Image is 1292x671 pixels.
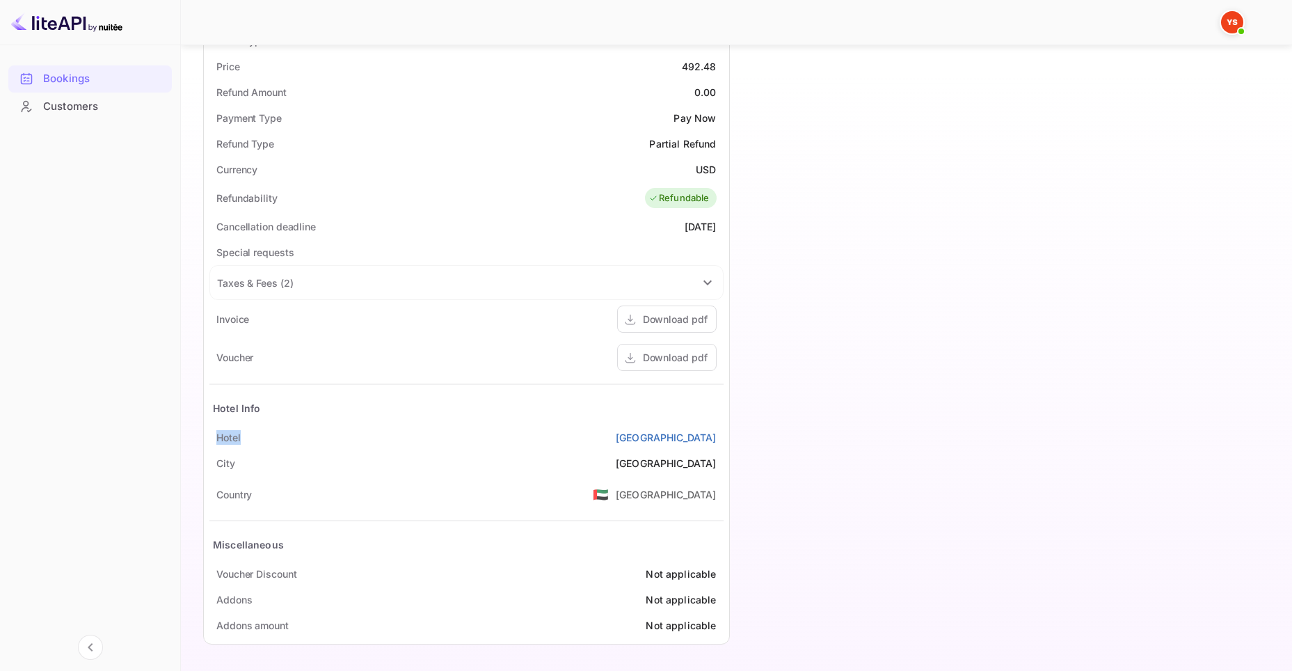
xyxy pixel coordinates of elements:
a: Customers [8,93,172,119]
span: United States [593,482,609,507]
div: Taxes & Fees ( 2 ) [217,276,293,290]
div: Partial Refund [649,136,716,151]
div: Price [216,59,240,74]
div: Customers [43,99,165,115]
div: Refundability [216,191,278,205]
div: Voucher Discount [216,567,296,581]
div: Bookings [8,65,172,93]
div: Not applicable [646,567,716,581]
div: Addons [216,592,252,607]
div: Not applicable [646,618,716,633]
div: Download pdf [643,312,708,326]
div: Hotel [216,430,241,445]
div: Taxes & Fees (2) [210,266,723,299]
div: Bookings [43,71,165,87]
div: Refund Type [216,136,274,151]
a: [GEOGRAPHIC_DATA] [616,430,717,445]
div: Country [216,487,252,502]
a: Bookings [8,65,172,91]
div: Voucher [216,350,253,365]
div: [GEOGRAPHIC_DATA] [616,487,717,502]
div: Addons amount [216,618,289,633]
div: 0.00 [694,85,717,100]
div: Hotel Info [213,401,261,416]
div: Invoice [216,312,249,326]
div: Not applicable [646,592,716,607]
img: LiteAPI logo [11,11,122,33]
div: [GEOGRAPHIC_DATA] [616,456,717,471]
div: Refund Amount [216,85,287,100]
div: Customers [8,93,172,120]
div: Special requests [216,245,294,260]
div: Pay Now [673,111,716,125]
div: Payment Type [216,111,282,125]
img: Yandex Support [1221,11,1243,33]
div: USD [696,162,716,177]
div: Miscellaneous [213,537,284,552]
div: Refundable [648,191,710,205]
div: Cancellation deadline [216,219,316,234]
div: Currency [216,162,257,177]
div: 492.48 [682,59,717,74]
div: City [216,456,235,471]
button: Collapse navigation [78,635,103,660]
div: [DATE] [685,219,717,234]
div: Download pdf [643,350,708,365]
